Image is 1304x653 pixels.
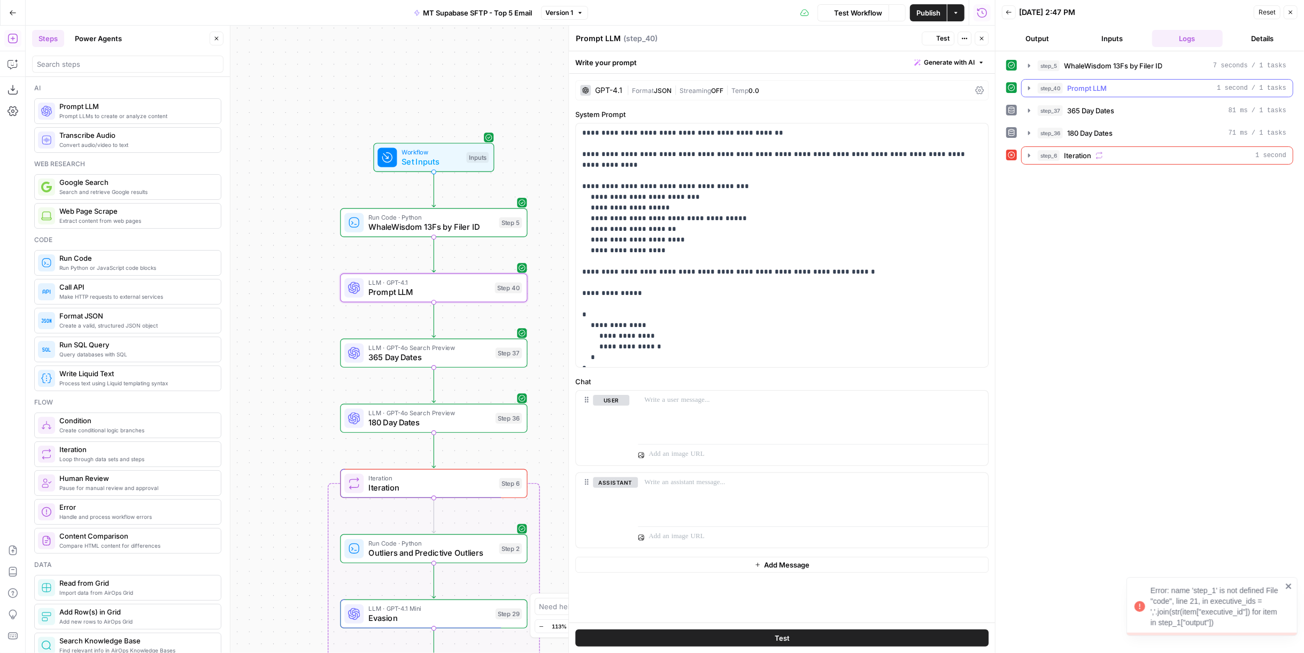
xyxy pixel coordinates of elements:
span: Add Message [764,559,809,570]
div: Web research [34,159,221,169]
g: Edge from step_37 to step_36 [432,367,436,402]
span: Transcribe Audio [59,130,212,141]
span: Publish [916,7,940,18]
span: Prompt LLM [368,286,490,298]
span: 113% [552,622,567,631]
span: Handle and process workflow errors [59,512,212,521]
div: Data [34,560,221,570]
span: Iteration [368,481,494,494]
span: Convert audio/video to text [59,141,212,149]
button: Test [922,32,954,45]
span: Import data from AirOps Grid [59,588,212,597]
button: 81 ms / 1 tasks [1022,102,1293,119]
div: Run Code · PythonWhaleWisdom 13Fs by Filer IDStep 5 [340,208,527,237]
span: Content Comparison [59,531,212,541]
span: 365 Day Dates [368,351,490,363]
span: LLM · GPT-4.1 Mini [368,604,490,613]
span: Add new rows to AirOps Grid [59,617,212,626]
span: 81 ms / 1 tasks [1229,106,1286,115]
div: Step 40 [495,283,522,293]
button: Test [575,629,989,647]
div: Inputs [466,152,489,162]
button: MT Supabase SFTP - Top 5 Email [407,4,539,21]
span: Test [936,34,950,43]
span: Format JSON [59,310,212,321]
span: 180 Day Dates [1067,128,1113,138]
button: 1 second / 1 tasks [1022,80,1293,97]
span: Compare HTML content for differences [59,541,212,550]
span: Condition [59,415,212,426]
g: Edge from start to step_5 [432,172,436,207]
span: step_5 [1038,60,1060,71]
button: user [593,395,629,406]
div: IterationIterationStep 6 [340,469,527,498]
button: Details [1227,30,1298,47]
button: Logs [1152,30,1223,47]
div: assistant [576,473,629,548]
span: WhaleWisdom 13Fs by Filer ID [368,221,494,233]
button: Generate with AI [910,56,989,69]
span: Generate with AI [924,58,975,67]
span: Iteration [368,473,494,483]
div: Run Code · PythonOutliers and Predictive OutliersStep 2 [340,534,527,563]
span: Error [59,502,212,512]
div: Error: name 'step_1' is not defined File "code", line 21, in executive_ids = ','.join(str(item["e... [1151,585,1282,628]
div: user [576,391,629,465]
span: Write Liquid Text [59,368,212,379]
span: | [627,84,632,95]
span: MT Supabase SFTP - Top 5 Email [423,7,533,18]
span: | [672,84,680,95]
div: LLM · GPT-4o Search Preview180 Day DatesStep 36 [340,404,527,433]
span: Test [775,633,790,643]
span: 0.0 [749,87,759,95]
div: Step 29 [496,609,522,619]
button: Reset [1254,5,1280,19]
button: Test Workflow [817,4,889,21]
button: 1 second [1022,147,1293,164]
span: Run Code · Python [368,539,494,548]
span: Run Code · Python [368,212,494,222]
span: 180 Day Dates [368,416,490,429]
span: Make HTTP requests to external services [59,292,212,301]
button: Publish [910,4,947,21]
span: OFF [711,87,723,95]
button: Version 1 [541,6,588,20]
label: System Prompt [575,109,989,120]
span: Create conditional logic branches [59,426,212,434]
span: Human Review [59,473,212,484]
div: Step 36 [496,413,522,424]
g: Edge from step_40 to step_37 [432,302,436,337]
span: 1 second / 1 tasks [1217,83,1286,93]
span: step_37 [1038,105,1063,116]
span: Iteration [59,444,212,455]
div: Step 2 [499,543,522,554]
span: Prompt LLM [59,101,212,112]
input: Search steps [37,59,219,69]
div: Write your prompt [569,51,995,73]
span: Evasion [368,612,490,625]
span: Read from Grid [59,578,212,588]
span: Search Knowledge Base [59,635,212,646]
span: step_40 [1038,83,1063,94]
g: Edge from step_2 to step_29 [432,563,436,598]
button: Output [1002,30,1072,47]
span: Run Code [59,253,212,263]
div: Code [34,235,221,245]
span: WhaleWisdom 13Fs by Filer ID [1064,60,1162,71]
span: Iteration [1064,150,1091,161]
span: Create a valid, structured JSON object [59,321,212,330]
span: Run Python or JavaScript code blocks [59,263,212,272]
span: Loop through data sets and steps [59,455,212,463]
div: WorkflowSet InputsInputs [340,143,527,172]
span: 71 ms / 1 tasks [1229,128,1286,138]
span: Streaming [680,87,711,95]
span: Temp [731,87,749,95]
div: Step 37 [496,348,522,359]
span: Call API [59,282,212,292]
div: LLM · GPT-4.1Prompt LLMStep 40 [340,274,527,302]
span: Search and retrieve Google results [59,188,212,196]
img: vrinnnclop0vshvmafd7ip1g7ohf [41,535,52,546]
button: 71 ms / 1 tasks [1022,125,1293,142]
span: 365 Day Dates [1067,105,1114,116]
button: assistant [593,477,638,488]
